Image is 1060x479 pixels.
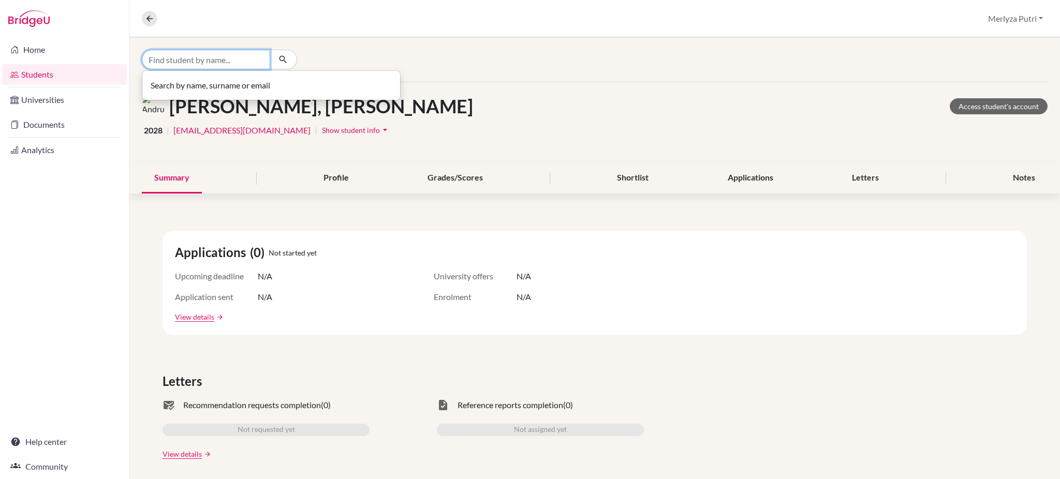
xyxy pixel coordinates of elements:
span: Letters [163,372,206,391]
span: Applications [175,243,250,262]
a: Students [2,64,127,85]
span: N/A [517,291,531,303]
a: arrow_forward [214,313,224,321]
span: (0) [250,243,269,262]
a: [EMAIL_ADDRESS][DOMAIN_NAME] [173,124,311,137]
a: Documents [2,114,127,135]
div: Grades/Scores [415,163,495,193]
div: Letters [840,163,891,193]
span: Not assigned yet [514,424,567,436]
a: View details [163,448,202,459]
span: N/A [258,291,272,303]
div: Profile [311,163,361,193]
span: 2028 [144,124,163,137]
a: Analytics [2,140,127,160]
a: Universities [2,89,127,110]
span: (0) [321,399,331,411]
span: Not requested yet [238,424,295,436]
h1: [PERSON_NAME], [PERSON_NAME] [169,95,473,117]
i: arrow_drop_down [380,125,390,135]
span: N/A [517,270,531,282]
a: Home [2,39,127,60]
span: Recommendation requests completion [183,399,321,411]
span: Show student info [322,126,380,134]
span: mark_email_read [163,399,175,411]
span: Upcoming deadline [175,270,258,282]
div: Notes [1000,163,1048,193]
span: N/A [258,270,272,282]
a: Community [2,456,127,477]
button: Show student infoarrow_drop_down [321,122,391,138]
div: Shortlist [605,163,661,193]
a: arrow_forward [202,451,211,458]
span: Application sent [175,291,258,303]
a: Access student's account [950,98,1048,114]
input: Find student by name... [142,50,270,69]
span: University offers [434,270,517,282]
a: Help center [2,431,127,452]
span: Not started yet [269,247,317,258]
span: | [167,124,169,137]
span: | [315,124,317,137]
span: (0) [563,399,573,411]
img: Bridge-U [8,10,50,27]
img: Andrue Xavier Robert's avatar [142,95,165,118]
div: Summary [142,163,202,193]
button: Merlyza Putri [983,9,1048,28]
span: Enrolment [434,291,517,303]
span: task [437,399,449,411]
span: Reference reports completion [458,399,563,411]
a: View details [175,311,214,322]
div: Applications [715,163,786,193]
p: Search by name, surname or email [151,79,392,92]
